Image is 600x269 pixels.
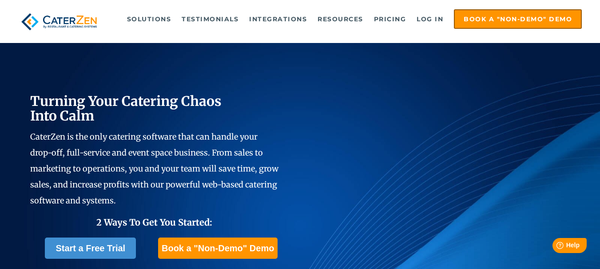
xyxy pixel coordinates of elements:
[30,93,222,124] span: Turning Your Catering Chaos Into Calm
[45,238,136,259] a: Start a Free Trial
[521,234,590,259] iframe: Help widget launcher
[412,10,448,28] a: Log in
[123,10,176,28] a: Solutions
[370,10,411,28] a: Pricing
[313,10,368,28] a: Resources
[96,217,212,228] span: 2 Ways To Get You Started:
[245,10,311,28] a: Integrations
[18,9,100,34] img: caterzen
[158,238,278,259] a: Book a "Non-Demo" Demo
[177,10,243,28] a: Testimonials
[454,9,582,29] a: Book a "Non-Demo" Demo
[30,132,278,206] span: CaterZen is the only catering software that can handle your drop-off, full-service and event spac...
[115,9,582,29] div: Navigation Menu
